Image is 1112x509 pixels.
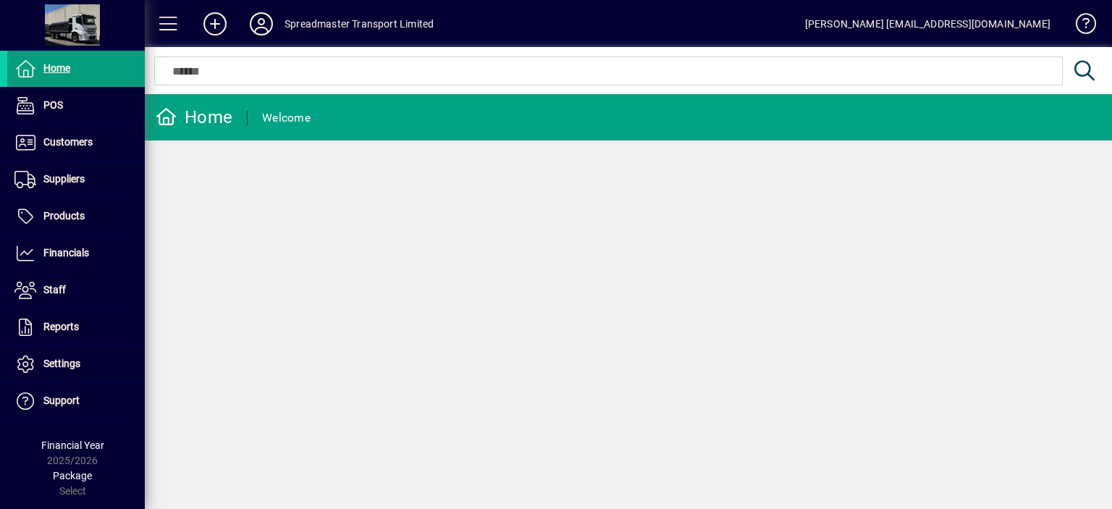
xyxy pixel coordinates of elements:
span: Financial Year [41,439,104,451]
a: Support [7,383,145,419]
div: Spreadmaster Transport Limited [285,12,434,35]
a: Products [7,198,145,235]
span: Products [43,210,85,222]
span: POS [43,99,63,111]
a: Financials [7,235,145,272]
a: Customers [7,125,145,161]
span: Settings [43,358,80,369]
button: Profile [238,11,285,37]
a: POS [7,88,145,124]
span: Customers [43,136,93,148]
a: Reports [7,309,145,345]
span: Package [53,470,92,481]
a: Settings [7,346,145,382]
span: Suppliers [43,173,85,185]
span: Reports [43,321,79,332]
span: Support [43,395,80,406]
span: Home [43,62,70,74]
div: [PERSON_NAME] [EMAIL_ADDRESS][DOMAIN_NAME] [805,12,1050,35]
a: Suppliers [7,161,145,198]
button: Add [192,11,238,37]
a: Knowledge Base [1065,3,1094,50]
div: Welcome [262,106,311,130]
div: Home [156,106,232,129]
span: Staff [43,284,66,295]
a: Staff [7,272,145,308]
span: Financials [43,247,89,258]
